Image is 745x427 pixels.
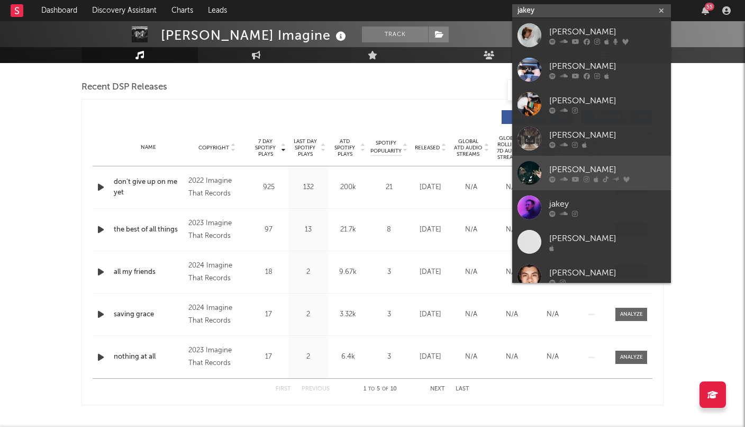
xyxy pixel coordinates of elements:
[114,177,183,198] a: don't give up on me yet
[535,309,570,320] div: N/A
[114,309,183,320] a: saving grace
[370,225,407,235] div: 8
[494,267,530,278] div: N/A
[331,225,365,235] div: 21.7k
[702,6,709,15] button: 55
[251,138,279,157] span: 7 Day Spotify Plays
[302,386,330,392] button: Previous
[512,121,671,156] a: [PERSON_NAME]
[331,309,365,320] div: 3.32k
[549,266,666,279] div: [PERSON_NAME]
[251,182,286,193] div: 925
[512,18,671,52] a: [PERSON_NAME]
[512,156,671,190] a: [PERSON_NAME]
[331,267,365,278] div: 9.67k
[413,182,448,193] div: [DATE]
[188,302,246,327] div: 2024 Imagine That Records
[413,267,448,278] div: [DATE]
[453,352,489,362] div: N/A
[114,352,183,362] a: nothing at all
[188,344,246,370] div: 2023 Imagine That Records
[512,225,671,259] a: [PERSON_NAME]
[453,309,489,320] div: N/A
[453,225,489,235] div: N/A
[413,352,448,362] div: [DATE]
[413,309,448,320] div: [DATE]
[161,26,349,44] div: [PERSON_NAME] Imagine
[430,386,445,392] button: Next
[370,182,407,193] div: 21
[453,182,489,193] div: N/A
[494,135,523,161] span: Global Rolling 7D Audio Streams
[291,182,325,193] div: 132
[362,26,428,42] button: Track
[705,3,714,11] div: 55
[370,139,402,155] span: Spotify Popularity
[494,309,530,320] div: N/A
[188,175,246,200] div: 2022 Imagine That Records
[415,145,440,151] span: Released
[368,387,375,392] span: to
[331,138,359,157] span: ATD Spotify Plays
[494,182,530,193] div: N/A
[251,267,286,278] div: 18
[549,198,666,210] div: jakey
[502,110,573,124] button: Originals(9)
[370,352,407,362] div: 3
[508,86,620,95] input: Search by song name or URL
[549,25,666,38] div: [PERSON_NAME]
[456,386,469,392] button: Last
[114,267,183,278] a: all my friends
[549,232,666,245] div: [PERSON_NAME]
[291,267,325,278] div: 2
[413,225,448,235] div: [DATE]
[251,352,286,362] div: 17
[549,163,666,176] div: [PERSON_NAME]
[291,309,325,320] div: 2
[291,352,325,362] div: 2
[549,129,666,141] div: [PERSON_NAME]
[291,138,319,157] span: Last Day Spotify Plays
[331,182,365,193] div: 200k
[188,260,246,285] div: 2024 Imagine That Records
[512,87,671,121] a: [PERSON_NAME]
[453,138,483,157] span: Global ATD Audio Streams
[549,94,666,107] div: [PERSON_NAME]
[198,145,229,151] span: Copyright
[512,190,671,225] a: jakey
[494,352,530,362] div: N/A
[370,267,407,278] div: 3
[331,352,365,362] div: 6.4k
[549,60,666,73] div: [PERSON_NAME]
[114,144,183,152] div: Name
[351,383,409,396] div: 1 5 10
[114,225,183,235] a: the best of all things
[251,225,286,235] div: 97
[276,386,291,392] button: First
[370,309,407,320] div: 3
[512,52,671,87] a: [PERSON_NAME]
[512,4,671,17] input: Search for artists
[382,387,388,392] span: of
[494,225,530,235] div: N/A
[512,259,671,293] a: [PERSON_NAME]
[453,267,489,278] div: N/A
[535,352,570,362] div: N/A
[291,225,325,235] div: 13
[188,217,246,243] div: 2023 Imagine That Records
[251,309,286,320] div: 17
[508,114,557,120] span: Originals ( 9 )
